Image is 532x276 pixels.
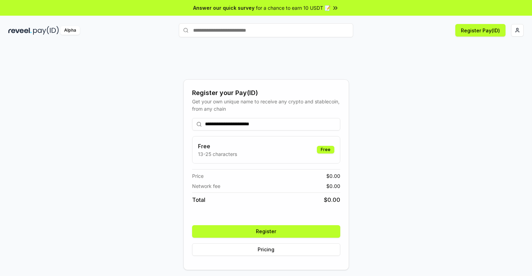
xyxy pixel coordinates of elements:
[60,26,80,35] div: Alpha
[193,4,254,11] span: Answer our quick survey
[192,172,204,180] span: Price
[8,26,32,35] img: reveel_dark
[324,196,340,204] span: $ 0.00
[256,4,330,11] span: for a chance to earn 10 USDT 📝
[192,98,340,112] div: Get your own unique name to receive any crypto and stablecoin, from any chain
[326,172,340,180] span: $ 0.00
[33,26,59,35] img: pay_id
[198,150,237,158] p: 13-25 characters
[192,182,220,190] span: Network fee
[192,88,340,98] div: Register your Pay(ID)
[192,225,340,238] button: Register
[198,142,237,150] h3: Free
[326,182,340,190] span: $ 0.00
[455,24,506,37] button: Register Pay(ID)
[192,196,205,204] span: Total
[192,243,340,256] button: Pricing
[317,146,334,153] div: Free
